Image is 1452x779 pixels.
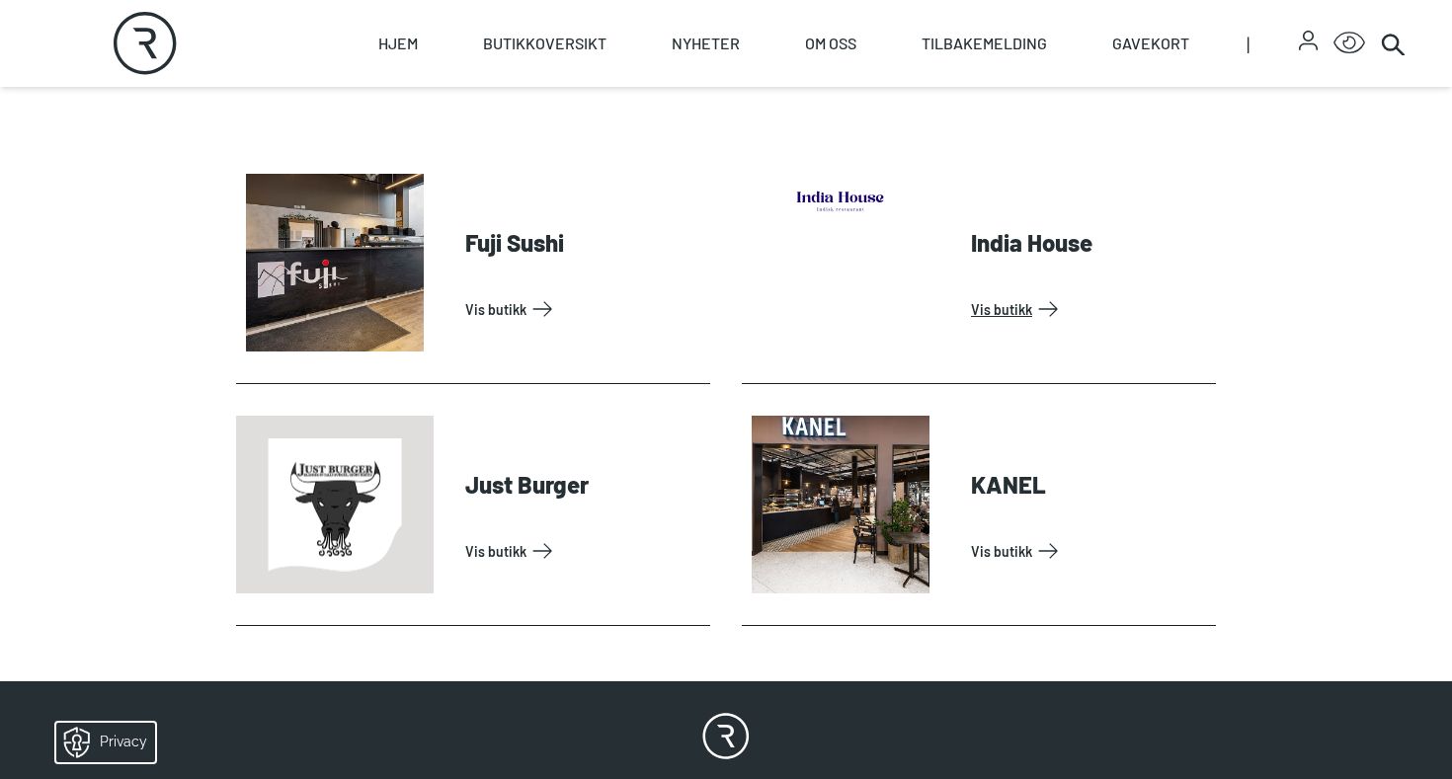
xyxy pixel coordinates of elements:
a: Vis Butikk: India House [971,293,1208,325]
iframe: Manage Preferences [20,716,181,769]
a: Vis Butikk: Fuji Sushi [465,293,702,325]
a: Vis Butikk: KANEL [971,535,1208,567]
button: Open Accessibility Menu [1333,28,1365,59]
a: Vis Butikk: Just Burger [465,535,702,567]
